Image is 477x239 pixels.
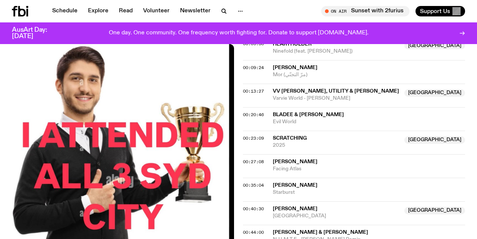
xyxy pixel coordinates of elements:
button: 00:23:09 [243,136,264,140]
span: Mor (مرّ التجنّي) [273,71,465,78]
button: 00:35:04 [243,183,264,187]
button: 00:44:00 [243,230,264,235]
span: Scratching [273,136,307,141]
span: 00:35:04 [243,182,264,188]
a: Explore [83,6,113,16]
a: Read [114,6,137,16]
a: Volunteer [139,6,174,16]
span: Starburst [273,189,465,196]
span: [PERSON_NAME] [273,183,318,188]
button: Support Us [416,6,465,16]
span: [PERSON_NAME] [273,65,318,70]
span: Facing Atlas [273,165,465,173]
span: [PERSON_NAME] & [PERSON_NAME] [273,230,368,235]
button: 00:09:24 [243,66,264,70]
span: 00:27:08 [243,159,264,165]
span: 00:20:46 [243,112,264,118]
button: 00:20:46 [243,113,264,117]
span: Ninefold (feat. [PERSON_NAME]) [273,48,400,55]
span: [GEOGRAPHIC_DATA] [404,42,465,49]
button: 00:40:30 [243,207,264,211]
span: 00:44:00 [243,229,264,235]
button: 00:13:27 [243,89,264,93]
span: Varvie World - [PERSON_NAME] [273,95,400,102]
span: Support Us [420,8,450,15]
span: 00:40:30 [243,206,264,212]
button: 00:05:38 [243,42,264,46]
a: Newsletter [176,6,215,16]
span: 00:23:09 [243,135,264,141]
a: Schedule [48,6,82,16]
span: 2025 [273,142,400,149]
span: [GEOGRAPHIC_DATA] [404,207,465,214]
span: Bladee & [PERSON_NAME] [273,112,344,117]
button: On AirSunset with 2furius [321,6,410,16]
h3: AusArt Day: [DATE] [12,27,60,40]
button: 00:27:08 [243,160,264,164]
p: One day. One community. One frequency worth fighting for. Donate to support [DOMAIN_NAME]. [109,30,369,37]
span: heartholder [273,41,312,47]
span: Evil World [273,118,465,125]
span: [GEOGRAPHIC_DATA] [404,136,465,144]
span: 00:09:24 [243,65,264,71]
span: Vv [PERSON_NAME], UTILITY & [PERSON_NAME] [273,89,399,94]
span: [PERSON_NAME] [273,159,318,164]
span: [GEOGRAPHIC_DATA] [273,212,400,220]
span: [PERSON_NAME] [273,206,318,211]
span: 00:13:27 [243,88,264,94]
span: [GEOGRAPHIC_DATA] [404,89,465,97]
